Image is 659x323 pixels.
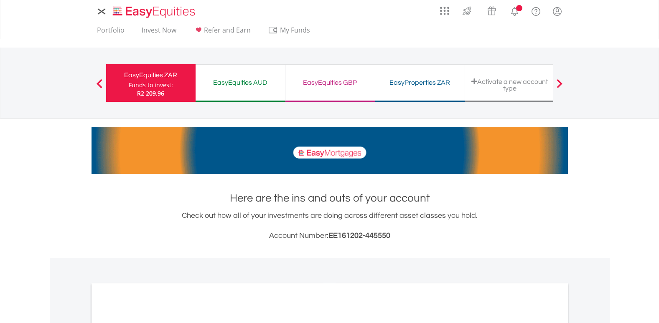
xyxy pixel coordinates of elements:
a: Vouchers [479,2,504,18]
div: EasyEquities AUD [201,77,280,88]
h1: Here are the ins and outs of your account [92,191,568,206]
div: EasyEquities GBP [290,77,370,88]
a: My Profile [547,2,568,20]
div: Check out how all of your investments are doing across different asset classes you hold. [92,210,568,242]
a: Notifications [504,2,525,19]
div: Activate a new account type [470,78,550,92]
img: EasyEquities_Logo.png [111,5,198,19]
img: grid-menu-icon.svg [440,6,449,15]
a: Home page [109,2,198,19]
div: EasyEquities ZAR [111,69,191,81]
div: Funds to invest: [129,81,173,89]
a: Invest Now [138,26,180,39]
img: EasyMortage Promotion Banner [92,127,568,174]
span: R2 209.96 [137,89,164,97]
img: vouchers-v2.svg [485,4,499,18]
div: EasyProperties ZAR [380,77,460,88]
span: Refer and Earn [204,25,251,35]
img: thrive-v2.svg [460,4,474,18]
a: FAQ's and Support [525,2,547,19]
a: AppsGrid [435,2,455,15]
span: EE161202-445550 [328,232,390,240]
a: Portfolio [94,26,128,39]
a: Refer and Earn [190,26,254,39]
span: My Funds [268,25,323,35]
h3: Account Number: [92,230,568,242]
